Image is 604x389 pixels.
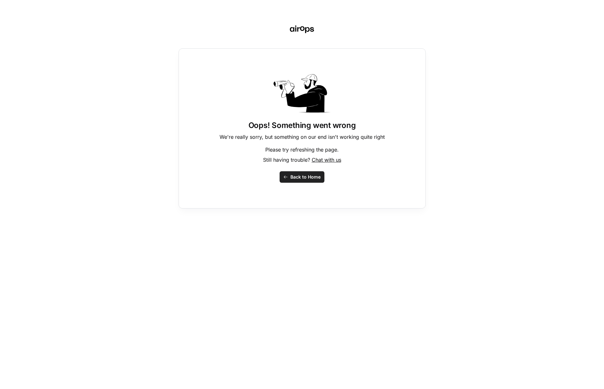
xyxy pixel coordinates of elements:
p: Still having trouble? [263,156,341,164]
p: Please try refreshing the page. [265,146,339,153]
span: Chat with us [312,157,341,163]
p: We're really sorry, but something on our end isn't working quite right [220,133,385,141]
span: Back to Home [290,174,321,180]
h1: Oops! Something went wrong [248,120,356,131]
button: Back to Home [280,171,324,183]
